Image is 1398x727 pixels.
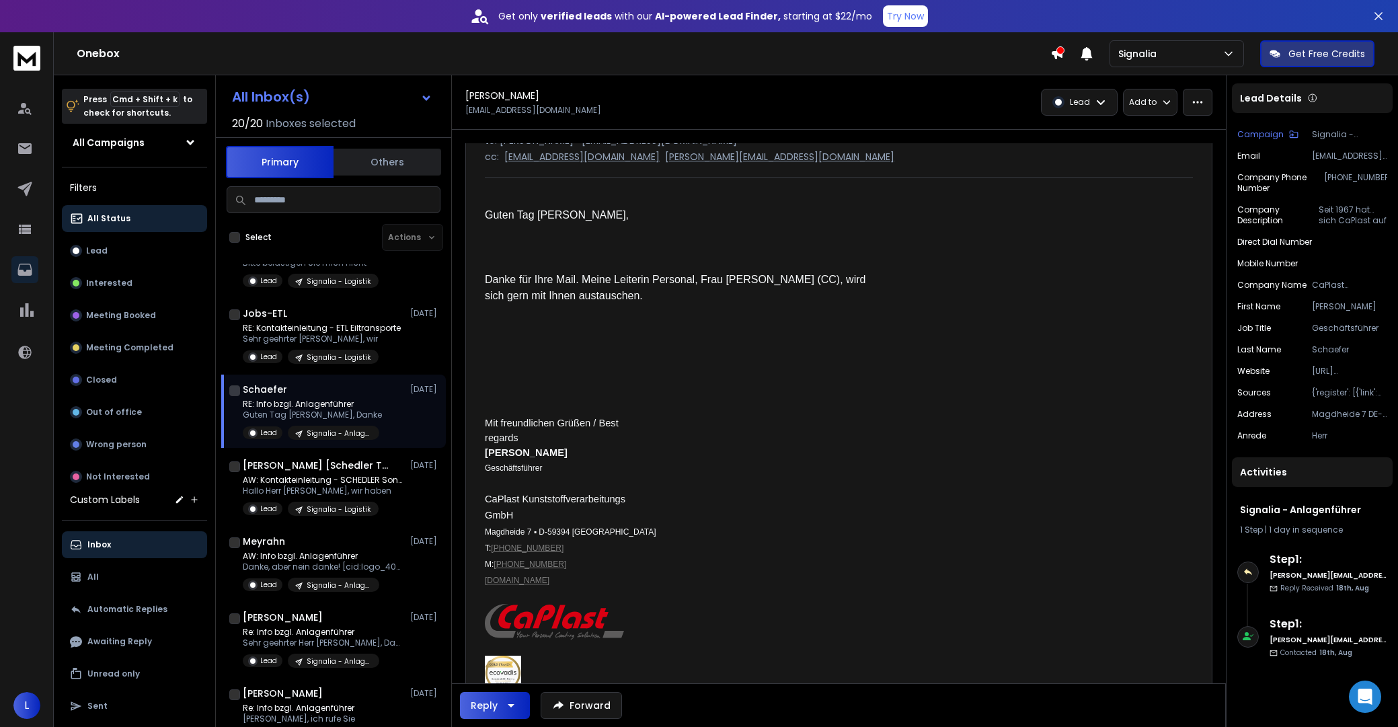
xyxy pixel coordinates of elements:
[62,693,207,720] button: Sent
[1312,129,1387,140] p: Signalia - Anlagenführer
[83,93,192,120] p: Press to check for shortcuts.
[485,604,624,640] img: Bootstrap Caplast
[243,459,391,472] h1: [PERSON_NAME] [Schedler Transport-Logistik GmbH]
[243,551,404,562] p: AW: Info bzgl. Anlagenführer
[485,418,621,443] span: Mit freundlichen Grüßen / Best regards
[485,543,491,553] span: T:
[485,209,629,221] span: Guten Tag [PERSON_NAME],
[221,83,443,110] button: All Inbox(s)
[1280,583,1369,593] p: Reply Received
[485,527,656,537] span: Magdheide 7 ▪ D-59394 [GEOGRAPHIC_DATA]
[243,399,382,410] p: RE: Info bzgl. Anlagenführer
[498,9,872,23] p: Get only with our starting at $22/mo
[260,656,277,666] p: Lead
[541,692,622,719] button: Forward
[260,352,277,362] p: Lead
[86,439,147,450] p: Wrong person
[62,431,207,458] button: Wrong person
[307,352,371,362] p: Signalia - Logistik
[1237,237,1312,247] p: Direct Dial Number
[883,5,928,27] button: Try Now
[1237,280,1307,291] p: Company Name
[1237,172,1324,194] p: Company Phone Number
[1237,323,1271,334] p: Job Title
[334,147,441,177] button: Others
[62,205,207,232] button: All Status
[87,636,152,647] p: Awaiting Reply
[13,692,40,719] button: L
[307,276,371,286] p: Signalia - Logistik
[1240,524,1263,535] span: 1 Step
[86,278,132,289] p: Interested
[1237,409,1272,420] p: Address
[410,308,440,319] p: [DATE]
[655,9,781,23] strong: AI-powered Lead Finder,
[243,714,379,724] p: [PERSON_NAME], ich rufe Sie
[465,105,601,116] p: [EMAIL_ADDRESS][DOMAIN_NAME]
[243,410,382,420] p: Guten Tag [PERSON_NAME], Danke
[307,580,371,590] p: Signalia - Anlagenführer
[1237,387,1271,398] p: Sources
[62,237,207,264] button: Lead
[1270,570,1387,580] h6: [PERSON_NAME][EMAIL_ADDRESS][DOMAIN_NAME]
[73,136,145,149] h1: All Campaigns
[887,9,924,23] p: Try Now
[87,604,167,615] p: Automatic Replies
[1232,457,1393,487] div: Activities
[70,493,140,506] h3: Custom Labels
[62,270,207,297] button: Interested
[1312,280,1387,291] p: CaPlast Kunststoffverarbeitungs GmbH
[243,562,404,572] p: Danke, aber nein danke! [cid:logo_400_52034bab-be60-46b2-b5c6-2703f7928366.png] Neelsen
[260,276,277,286] p: Lead
[1260,40,1374,67] button: Get Free Credits
[307,428,371,438] p: Signalia - Anlagenführer
[86,245,108,256] p: Lead
[226,146,334,178] button: Primary
[1319,648,1352,658] span: 18th, Aug
[87,668,140,679] p: Unread only
[491,543,564,553] a: [PHONE_NUMBER]
[665,150,894,163] p: [PERSON_NAME][EMAIL_ADDRESS][DOMAIN_NAME]
[62,463,207,490] button: Not Interested
[485,576,549,585] a: [DOMAIN_NAME]
[471,699,498,712] div: Reply
[1070,97,1090,108] p: Lead
[1237,204,1319,226] p: Company description
[1319,204,1387,226] p: Seit 1967 hat sich CaPlast auf die hochwertige Beschichtung von unterschiedlichsten Trägermateria...
[243,638,404,648] p: Sehr geehrter Herr [PERSON_NAME], Danke
[307,504,371,514] p: Signalia - Logistik
[243,383,287,396] h1: Schaefer
[243,703,379,714] p: Re: Info bzgl. Anlagenführer
[266,116,356,132] h3: Inboxes selected
[485,274,869,301] span: Danke für Ihre Mail. Meine Leiterin Personal, Frau [PERSON_NAME] (CC), wird sich gern mit Ihnen a...
[13,46,40,71] img: logo
[1237,129,1284,140] p: Campaign
[485,463,542,473] span: Geschäftsführer
[460,692,530,719] button: Reply
[243,535,285,548] h1: Meyrahn
[1240,503,1385,516] h1: Signalia - Anlagenführer
[485,447,568,458] b: [PERSON_NAME]
[504,150,660,163] p: [EMAIL_ADDRESS][DOMAIN_NAME]
[87,539,111,550] p: Inbox
[62,334,207,361] button: Meeting Completed
[1324,172,1387,194] p: [PHONE_NUMBER]
[62,531,207,558] button: Inbox
[260,428,277,438] p: Lead
[62,596,207,623] button: Automatic Replies
[1336,583,1369,593] span: 18th, Aug
[243,334,401,344] p: Sehr geehrter [PERSON_NAME], wir
[243,307,287,320] h1: Jobs-ETL
[1280,648,1352,658] p: Contacted
[62,399,207,426] button: Out of office
[1118,47,1162,61] p: Signalia
[1270,616,1387,632] h6: Step 1 :
[243,627,404,638] p: Re: Info bzgl. Anlagenführer
[87,213,130,224] p: All Status
[410,384,440,395] p: [DATE]
[87,572,99,582] p: All
[86,407,142,418] p: Out of office
[62,367,207,393] button: Closed
[485,494,628,521] span: CaPlast Kunststoffverarbeitungs GmbH
[110,91,180,107] span: Cmd + Shift + k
